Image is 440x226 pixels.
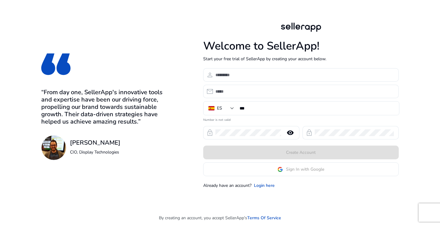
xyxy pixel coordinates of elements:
[203,56,399,62] p: Start your free trial of SellerApp by creating your account below.
[41,89,172,125] h3: “From day one, SellerApp's innovative tools and expertise have been our driving force, propelling...
[70,139,120,146] h3: [PERSON_NAME]
[247,215,281,221] a: Terms Of Service
[206,71,214,79] span: person
[203,39,399,53] h1: Welcome to SellerApp!
[70,149,120,155] p: CIO, Display Technologies
[283,129,298,136] mat-icon: remove_red_eye
[217,105,222,112] div: ES
[203,182,251,189] p: Already have an account?
[206,129,214,136] span: lock
[206,88,214,95] span: email
[203,116,399,122] mat-error: Number is not valid
[254,182,275,189] a: Login here
[306,129,313,136] span: lock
